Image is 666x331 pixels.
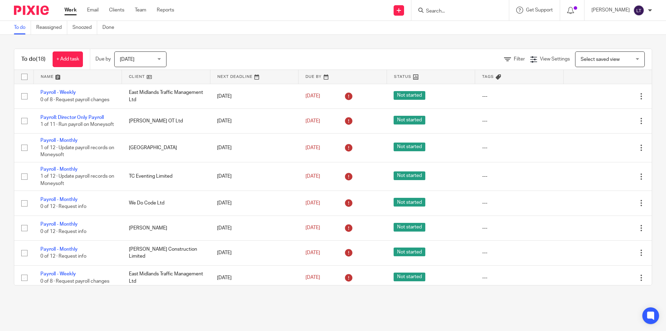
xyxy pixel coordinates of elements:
[394,91,425,100] span: Not started
[120,57,134,62] span: [DATE]
[305,201,320,205] span: [DATE]
[40,204,86,209] span: 0 of 12 · Request info
[109,7,124,14] a: Clients
[102,21,119,34] a: Done
[482,274,557,281] div: ---
[40,167,78,172] a: Payroll - Monthly
[210,162,299,191] td: [DATE]
[40,90,76,95] a: Payroll - Weekly
[210,265,299,290] td: [DATE]
[40,145,114,158] span: 1 of 12 · Update payroll records on Moneysoft
[14,6,49,15] img: Pixie
[53,51,83,67] a: + Add task
[540,57,570,62] span: View Settings
[122,216,210,240] td: [PERSON_NAME]
[210,84,299,108] td: [DATE]
[36,21,67,34] a: Reassigned
[14,21,31,34] a: To do
[40,247,78,252] a: Payroll - Monthly
[36,56,46,62] span: (18)
[526,8,553,13] span: Get Support
[394,116,425,124] span: Not started
[122,191,210,216] td: We Do Code Ltd
[305,275,320,280] span: [DATE]
[633,5,644,16] img: svg%3E
[482,173,557,180] div: ---
[305,226,320,231] span: [DATE]
[210,191,299,216] td: [DATE]
[482,93,557,100] div: ---
[305,250,320,255] span: [DATE]
[514,57,525,62] span: Filter
[40,197,78,202] a: Payroll - Monthly
[40,122,114,127] span: 1 of 11 · Run payroll on Moneysoft
[21,56,46,63] h1: To do
[305,94,320,99] span: [DATE]
[425,8,488,15] input: Search
[482,75,494,79] span: Tags
[135,7,146,14] a: Team
[157,7,174,14] a: Reports
[591,7,630,14] p: [PERSON_NAME]
[40,115,104,120] a: Payroll: Director Only Payroll
[40,254,86,259] span: 0 of 12 · Request info
[210,241,299,265] td: [DATE]
[482,118,557,124] div: ---
[122,162,210,191] td: TC Eventing Limited
[122,265,210,290] td: East Midlands Traffic Management Ltd
[394,171,425,180] span: Not started
[482,144,557,151] div: ---
[581,57,620,62] span: Select saved view
[305,119,320,123] span: [DATE]
[122,241,210,265] td: [PERSON_NAME] Construction Limited
[210,216,299,240] td: [DATE]
[40,97,109,102] span: 0 of 8 · Request payroll changes
[87,7,99,14] a: Email
[122,84,210,108] td: East Midlands Traffic Management Ltd
[210,134,299,162] td: [DATE]
[95,56,111,63] p: Due by
[40,222,78,227] a: Payroll - Monthly
[72,21,97,34] a: Snoozed
[394,273,425,281] span: Not started
[482,225,557,232] div: ---
[394,248,425,256] span: Not started
[394,143,425,151] span: Not started
[40,279,109,284] span: 0 of 8 · Request payroll changes
[40,272,76,276] a: Payroll - Weekly
[394,223,425,232] span: Not started
[64,7,77,14] a: Work
[40,174,114,186] span: 1 of 12 · Update payroll records on Moneysoft
[394,198,425,207] span: Not started
[305,145,320,150] span: [DATE]
[40,138,78,143] a: Payroll - Monthly
[482,249,557,256] div: ---
[210,108,299,133] td: [DATE]
[482,200,557,207] div: ---
[122,108,210,133] td: [PERSON_NAME] OT Ltd
[305,174,320,179] span: [DATE]
[122,134,210,162] td: [GEOGRAPHIC_DATA]
[40,229,86,234] span: 0 of 12 · Request info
